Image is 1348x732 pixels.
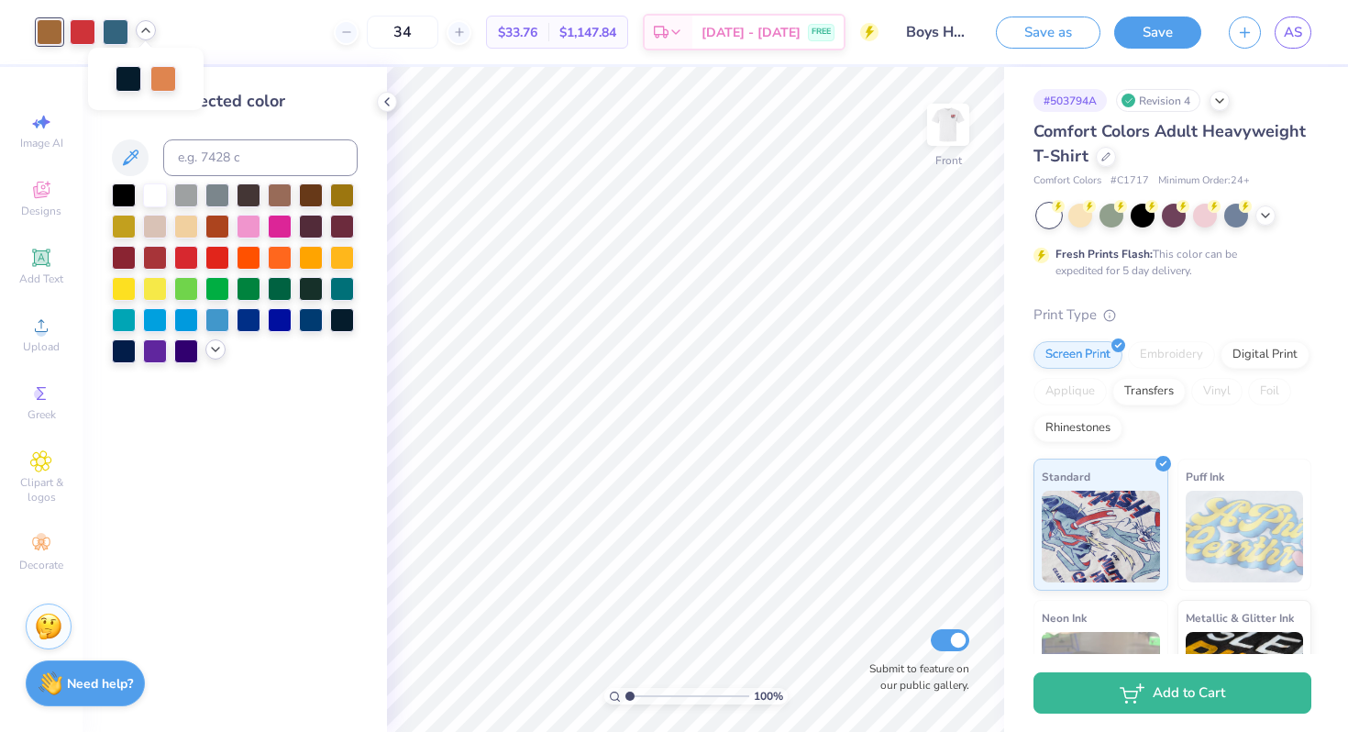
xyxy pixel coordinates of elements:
span: FREE [812,26,831,39]
span: Clipart & logos [9,475,73,505]
img: Neon Ink [1042,632,1160,724]
a: AS [1275,17,1311,49]
span: Comfort Colors Adult Heavyweight T-Shirt [1033,120,1306,167]
span: # C1717 [1110,173,1149,189]
div: This color can be expedited for 5 day delivery. [1055,246,1281,279]
span: Decorate [19,558,63,572]
strong: Need help? [67,675,133,693]
span: Neon Ink [1042,608,1087,627]
label: Submit to feature on our public gallery. [859,660,969,693]
button: Save [1114,17,1201,49]
div: Embroidery [1128,341,1215,369]
input: e.g. 7428 c [163,139,358,176]
span: Add Text [19,272,63,286]
div: Vinyl [1191,378,1243,405]
div: Transfers [1112,378,1186,405]
span: $33.76 [498,23,537,42]
span: Comfort Colors [1033,173,1101,189]
span: Upload [23,339,60,354]
span: Designs [21,204,61,218]
span: Image AI [20,136,63,150]
div: Foil [1248,378,1291,405]
button: Save as [996,17,1100,49]
img: Standard [1042,491,1160,582]
div: Print Type [1033,305,1311,326]
span: Greek [28,407,56,422]
div: Digital Print [1221,341,1309,369]
input: Untitled Design [892,14,982,50]
img: Front [930,106,967,143]
span: $1,147.84 [559,23,616,42]
div: Applique [1033,378,1107,405]
span: [DATE] - [DATE] [702,23,801,42]
div: Revision 4 [1116,89,1200,112]
div: Screen Print [1033,341,1122,369]
span: Puff Ink [1186,467,1224,486]
span: Standard [1042,467,1090,486]
div: Rhinestones [1033,415,1122,442]
span: AS [1284,22,1302,43]
span: Metallic & Glitter Ink [1186,608,1294,627]
strong: Fresh Prints Flash: [1055,247,1153,261]
button: Add to Cart [1033,672,1311,714]
span: 100 % [754,688,783,704]
div: Front [935,152,962,169]
div: Change selected color [112,89,358,114]
span: Minimum Order: 24 + [1158,173,1250,189]
div: # 503794A [1033,89,1107,112]
input: – – [367,16,438,49]
img: Puff Ink [1186,491,1304,582]
img: Metallic & Glitter Ink [1186,632,1304,724]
